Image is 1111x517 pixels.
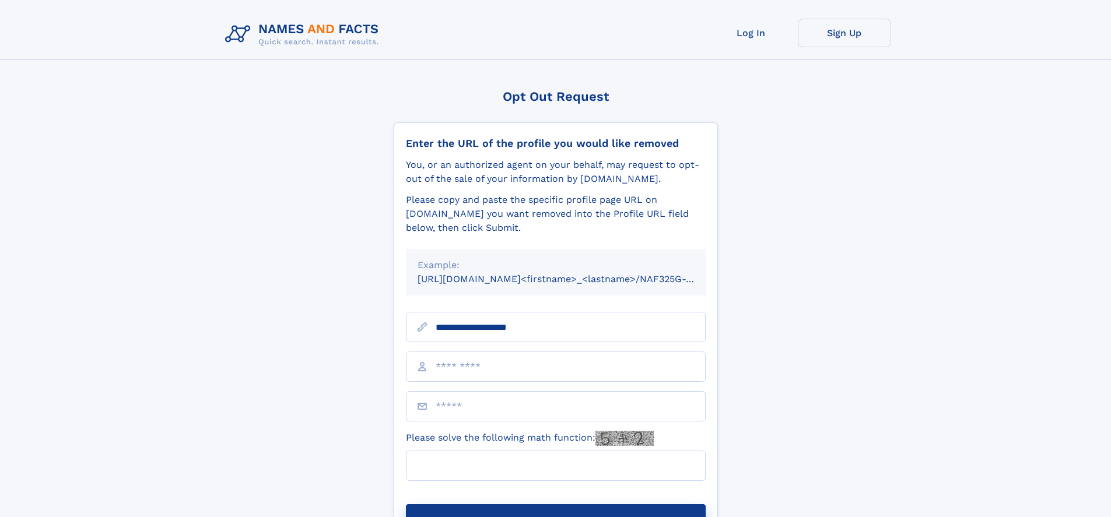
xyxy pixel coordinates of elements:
small: [URL][DOMAIN_NAME]<firstname>_<lastname>/NAF325G-xxxxxxxx [418,273,728,284]
img: Logo Names and Facts [220,19,388,50]
div: You, or an authorized agent on your behalf, may request to opt-out of the sale of your informatio... [406,158,706,186]
a: Log In [705,19,798,47]
div: Opt Out Request [394,89,718,104]
div: Example: [418,258,694,272]
label: Please solve the following math function: [406,431,654,446]
div: Please copy and paste the specific profile page URL on [DOMAIN_NAME] you want removed into the Pr... [406,193,706,235]
a: Sign Up [798,19,891,47]
div: Enter the URL of the profile you would like removed [406,137,706,150]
